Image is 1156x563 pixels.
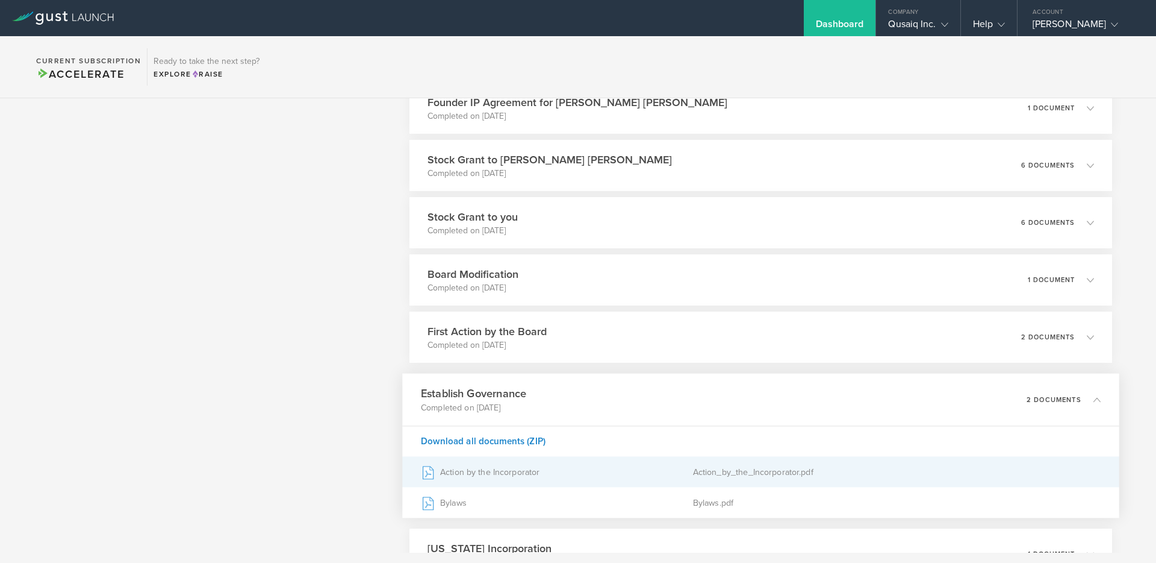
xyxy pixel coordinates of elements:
div: Dashboard [816,18,864,36]
p: 1 document [1028,551,1075,558]
div: [PERSON_NAME] [1033,18,1135,36]
p: 6 documents [1021,219,1075,226]
p: Completed on [DATE] [427,225,518,237]
p: 1 document [1028,105,1075,112]
div: Qusaiq Inc. [888,18,948,36]
div: Help [973,18,1005,36]
p: Completed on [DATE] [427,110,727,122]
div: Bylaws [421,488,693,518]
h3: Board Modification [427,266,518,282]
h3: Founder IP Agreement for [PERSON_NAME] [PERSON_NAME] [427,95,727,110]
p: Completed on [DATE] [427,168,672,180]
div: Action by the Incorporator [421,457,693,487]
p: 6 documents [1021,162,1075,169]
h3: Stock Grant to you [427,209,518,225]
span: Raise [191,70,223,78]
div: Explore [154,69,259,80]
div: Action_by_the_Incorporator.pdf [692,457,1101,487]
h3: Establish Governance [421,386,526,402]
p: Completed on [DATE] [427,339,547,351]
p: Completed on [DATE] [421,401,526,414]
div: Download all documents (ZIP) [402,426,1119,456]
p: 2 documents [1027,396,1081,403]
div: Ready to take the next step?ExploreRaise [147,48,266,86]
h3: Stock Grant to [PERSON_NAME] [PERSON_NAME] [427,152,672,168]
p: Completed on [DATE] [427,282,518,294]
p: 1 document [1028,277,1075,283]
div: Bylaws.pdf [692,488,1101,518]
h3: Ready to take the next step? [154,57,259,66]
h3: [US_STATE] Incorporation [427,541,552,556]
h2: Current Subscription [36,57,141,64]
p: 2 documents [1021,334,1075,341]
h3: First Action by the Board [427,324,547,339]
span: Accelerate [36,68,124,81]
